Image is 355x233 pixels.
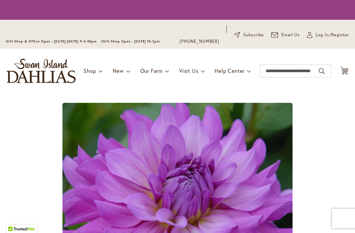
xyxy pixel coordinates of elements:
span: Subscribe [243,32,264,38]
a: Email Us [271,32,300,38]
span: Visit Us [179,67,198,74]
span: New [113,67,124,74]
a: Subscribe [234,32,264,38]
a: store logo [7,59,76,83]
span: Email Us [281,32,300,38]
span: Gift Shop Open - [DATE] 10-3pm [103,39,160,44]
span: Shop [83,67,96,74]
a: Log In/Register [307,32,349,38]
button: Search [319,66,325,76]
span: Log In/Register [316,32,349,38]
span: Help Center [215,67,245,74]
span: Our Farm [140,67,163,74]
a: [PHONE_NUMBER] [179,38,219,45]
span: Gift Shop & Office Open - [DATE]-[DATE] 9-4:30pm / [6,39,103,44]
